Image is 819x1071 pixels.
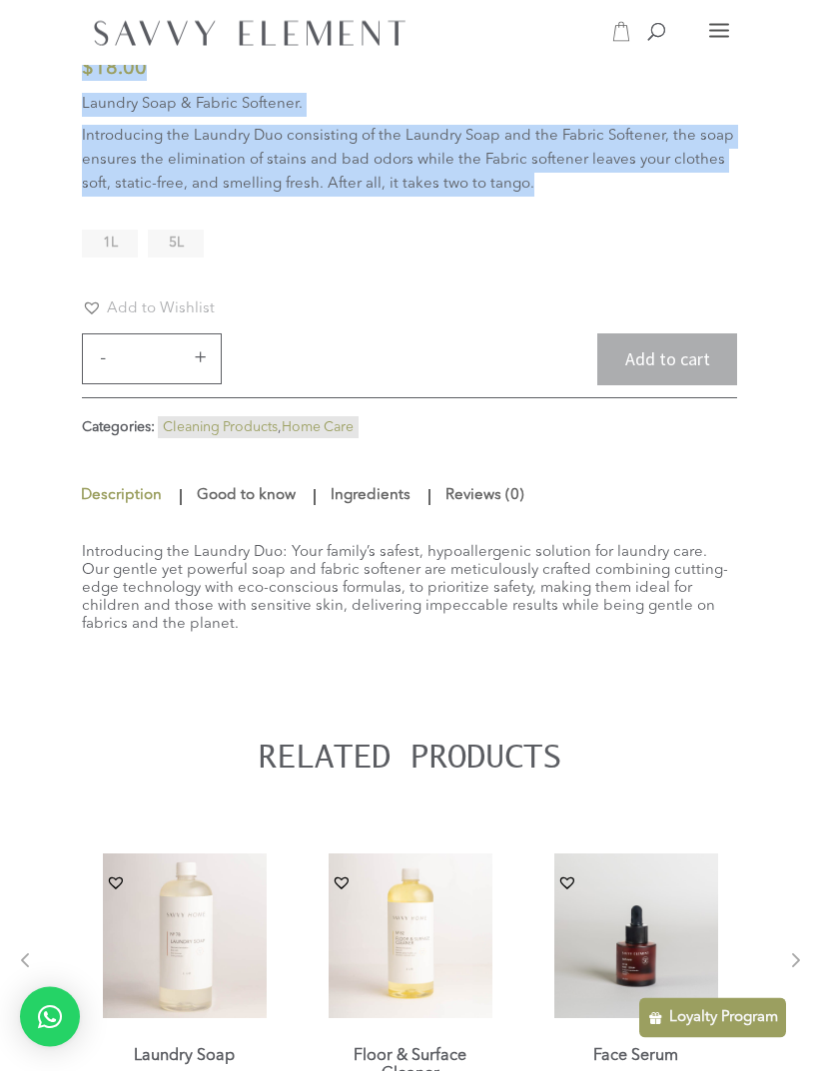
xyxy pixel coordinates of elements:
li: 1L [82,231,138,259]
img: Floor & Surface Cleaner by Savvy Element [329,854,493,1019]
input: Product quantity [121,335,181,385]
a: Add to Wishlist [82,298,215,319]
button: Add to cart [597,334,737,387]
h2: Related Products [82,740,737,785]
span: 5L [169,237,184,251]
p: Laundry Soap & Fabric Softener. [82,94,737,126]
p: Introducing the Laundry Duo consisting of the Laundry Soap and the Fabric Softener, the soap ensu... [82,126,737,198]
button: + [185,346,215,370]
button: - [88,346,118,370]
img: Face Serum [554,854,719,1019]
span: , [158,417,359,439]
span: Add to Wishlist [107,302,215,317]
a: Home Care [282,421,354,435]
span: $ [82,60,94,80]
h1: Face Serum [554,1049,719,1067]
span: Categories: [82,421,155,435]
span: 1L [103,237,118,251]
a: Good to know [192,479,301,515]
p: Loyalty Program [669,1006,778,1030]
a: Ingredients [326,479,415,515]
button: Next [767,967,787,987]
button: Previous [32,967,52,987]
a: Reviews (0) [440,479,529,515]
bdi: 18.00 [82,60,147,80]
h1: Laundry Soap [103,1049,268,1067]
li: 5L [148,231,204,259]
img: Laundry Soap by Savvy Element [103,854,268,1019]
p: Introducing the Laundry Duo: Your family’s safest, hypoallergenic solution for laundry care. Our ... [82,545,737,635]
a: Description [80,479,167,515]
img: SavvyElement [86,11,413,53]
a: Cleaning Products [163,421,278,435]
